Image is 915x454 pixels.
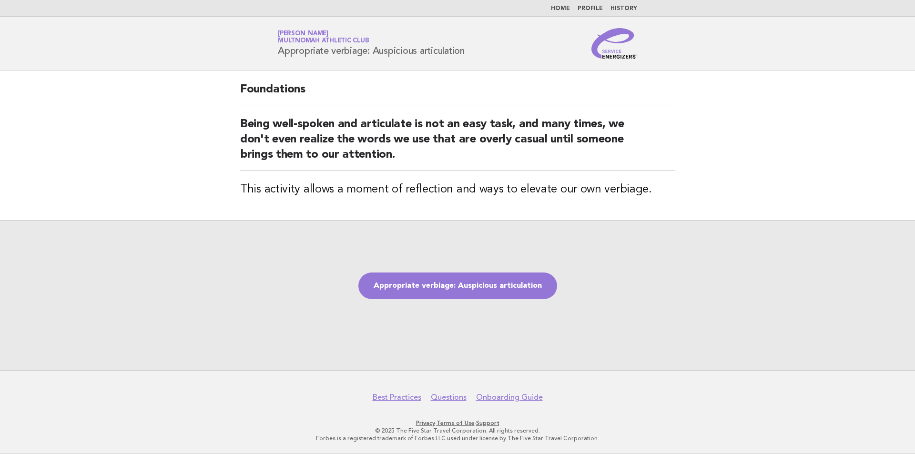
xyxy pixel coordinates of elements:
p: © 2025 The Five Star Travel Corporation. All rights reserved. [166,427,749,434]
a: [PERSON_NAME]Multnomah Athletic Club [278,30,369,44]
p: · · [166,419,749,427]
h2: Being well-spoken and articulate is not an easy task, and many times, we don't even realize the w... [240,117,675,171]
a: Onboarding Guide [476,393,543,402]
p: Forbes is a registered trademark of Forbes LLC used under license by The Five Star Travel Corpora... [166,434,749,442]
h2: Foundations [240,82,675,105]
a: Best Practices [373,393,421,402]
a: Home [551,6,570,11]
a: Terms of Use [437,420,475,426]
a: Support [476,420,499,426]
a: Appropriate verbiage: Auspicious articulation [358,272,557,299]
a: Privacy [416,420,435,426]
a: Questions [431,393,467,402]
a: History [610,6,637,11]
h1: Appropriate verbiage: Auspicious articulation [278,31,465,56]
span: Multnomah Athletic Club [278,38,369,44]
a: Profile [578,6,603,11]
h3: This activity allows a moment of reflection and ways to elevate our own verbiage. [240,182,675,197]
img: Service Energizers [591,28,637,59]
